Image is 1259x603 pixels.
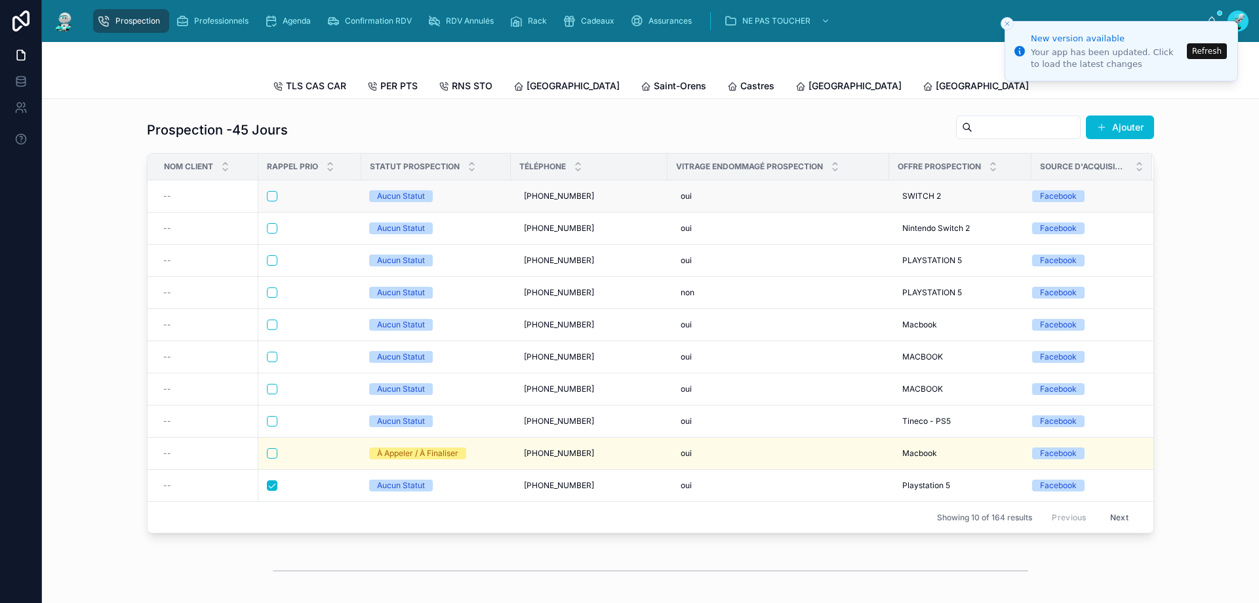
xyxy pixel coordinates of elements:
[519,411,660,432] a: [PHONE_NUMBER]
[446,16,494,26] span: RDV Annulés
[163,480,171,491] span: --
[681,448,692,459] span: oui
[524,320,594,330] span: [PHONE_NUMBER]
[1032,383,1136,395] a: Facebook
[524,287,594,298] span: [PHONE_NUMBER]
[727,74,774,100] a: Castres
[626,9,701,33] a: Assurances
[519,346,660,367] a: [PHONE_NUMBER]
[369,415,503,427] a: Aucun Statut
[163,448,250,459] a: --
[424,9,503,33] a: RDV Annulés
[1040,255,1077,266] div: Facebook
[519,218,660,239] a: [PHONE_NUMBER]
[809,79,902,93] span: [GEOGRAPHIC_DATA]
[897,379,1024,400] a: MACBOOK
[1032,351,1136,363] a: Facebook
[897,186,1024,207] a: SWITCH 2
[897,250,1024,271] a: PLAYSTATION 5
[1032,222,1136,234] a: Facebook
[676,161,823,172] span: Vitrage endommagé Prospection
[172,9,258,33] a: Professionnels
[681,352,692,362] span: oui
[675,314,881,335] a: oui
[1040,161,1127,172] span: Source d'acquisition
[163,352,250,362] a: --
[1032,287,1136,299] a: Facebook
[897,314,1024,335] a: Macbook
[581,16,614,26] span: Cadeaux
[902,287,962,298] span: PLAYSTATION 5
[377,351,425,363] div: Aucun Statut
[519,475,660,496] a: [PHONE_NUMBER]
[897,218,1024,239] a: Nintendo Switch 2
[675,186,881,207] a: oui
[163,191,171,201] span: --
[87,7,1207,35] div: scrollable content
[1001,17,1014,30] button: Close toast
[681,191,692,201] span: oui
[260,9,320,33] a: Agenda
[377,415,425,427] div: Aucun Statut
[163,255,171,266] span: --
[439,74,492,100] a: RNS STO
[115,16,160,26] span: Prospection
[902,416,951,426] span: Tineco - PS5
[740,79,774,93] span: Castres
[681,384,692,394] span: oui
[898,161,981,172] span: Offre Prospection
[163,416,171,426] span: --
[524,223,594,234] span: [PHONE_NUMBER]
[654,79,706,93] span: Saint-Orens
[377,383,425,395] div: Aucun Statut
[1086,115,1154,139] button: Ajouter
[163,384,171,394] span: --
[902,255,962,266] span: PLAYSTATION 5
[369,222,503,234] a: Aucun Statut
[1040,319,1077,331] div: Facebook
[377,319,425,331] div: Aucun Statut
[524,480,594,491] span: [PHONE_NUMBER]
[902,320,937,330] span: Macbook
[720,9,837,33] a: NE PAS TOUCHER
[902,448,937,459] span: Macbook
[1032,255,1136,266] a: Facebook
[1032,190,1136,202] a: Facebook
[163,223,171,234] span: --
[377,222,425,234] div: Aucun Statut
[897,411,1024,432] a: Tineco - PS5
[283,16,311,26] span: Agenda
[675,443,881,464] a: oui
[163,320,171,330] span: --
[1040,287,1077,299] div: Facebook
[1031,32,1183,45] div: New version available
[641,74,706,100] a: Saint-Orens
[377,287,425,299] div: Aucun Statut
[452,79,492,93] span: RNS STO
[369,287,503,299] a: Aucun Statut
[52,10,76,31] img: App logo
[524,352,594,362] span: [PHONE_NUMBER]
[1040,447,1077,459] div: Facebook
[524,448,594,459] span: [PHONE_NUMBER]
[163,352,171,362] span: --
[681,320,692,330] span: oui
[163,384,250,394] a: --
[681,480,692,491] span: oui
[524,191,594,201] span: [PHONE_NUMBER]
[897,443,1024,464] a: Macbook
[519,443,660,464] a: [PHONE_NUMBER]
[681,255,692,266] span: oui
[559,9,624,33] a: Cadeaux
[369,480,503,491] a: Aucun Statut
[377,447,458,459] div: À Appeler / À Finaliser
[377,480,425,491] div: Aucun Statut
[519,161,566,172] span: Téléphone
[267,161,318,172] span: Rappel Prio
[923,74,1029,100] a: [GEOGRAPHIC_DATA]
[163,320,250,330] a: --
[369,190,503,202] a: Aucun Statut
[369,447,503,459] a: À Appeler / À Finaliser
[1040,480,1077,491] div: Facebook
[524,255,594,266] span: [PHONE_NUMBER]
